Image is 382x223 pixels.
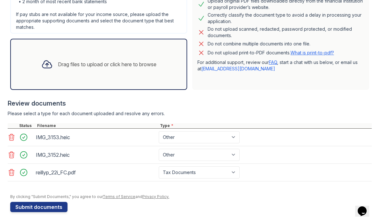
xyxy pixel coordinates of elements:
[208,12,364,25] div: Correctly classify the document type to avoid a delay in processing your application.
[36,123,159,128] div: Filename
[208,50,334,56] p: Do not upload print-to-PDF documents.
[269,60,277,65] a: FAQ
[142,194,169,199] a: Privacy Policy.
[355,197,376,217] iframe: chat widget
[208,26,364,39] div: Do not upload scanned, redacted, password protected, or modified documents.
[290,50,334,55] a: What is print-to-pdf?
[10,202,68,212] button: Submit documents
[208,40,310,48] div: Do not combine multiple documents into one file.
[58,60,156,68] div: Drag files to upload or click here to browse
[36,150,156,160] div: IMG_3152.heic
[201,66,275,71] a: [EMAIL_ADDRESS][DOMAIN_NAME]
[197,59,364,72] p: For additional support, review our , start a chat with us below, or email us at
[18,123,36,128] div: Status
[36,167,156,178] div: reillyp_22i_FC.pdf
[103,194,135,199] a: Terms of Service
[10,194,372,199] div: By clicking "Submit Documents," you agree to our and
[159,123,372,128] div: Type
[36,132,156,142] div: IMG_3153.heic
[8,110,372,117] div: Please select a type for each document uploaded and resolve any errors.
[8,99,372,108] div: Review documents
